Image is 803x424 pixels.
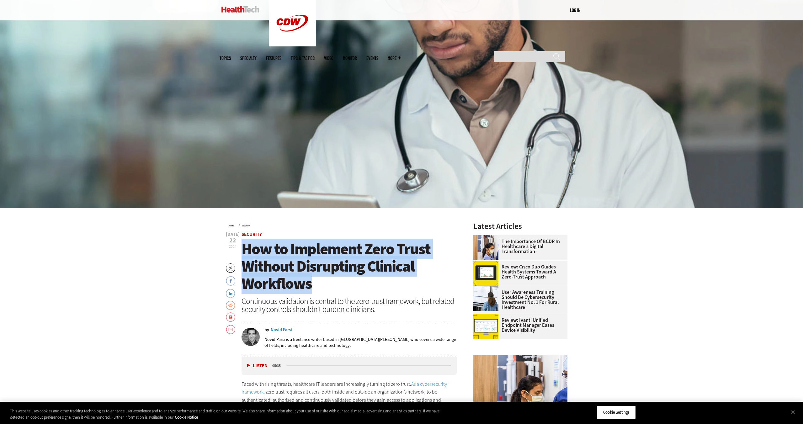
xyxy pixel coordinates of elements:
a: Cisco Duo [473,261,502,266]
span: Specialty [240,56,257,61]
span: 2024 [229,244,237,249]
p: Novid Parsi is a freelance writer based in [GEOGRAPHIC_DATA][PERSON_NAME] who covers a wide range... [264,337,457,348]
a: Ivanti Unified Endpoint Manager [473,314,502,319]
button: Cookie Settings [597,406,636,419]
a: Home [229,225,234,227]
a: Doctors reviewing information boards [473,286,502,291]
a: Novid Parsi [271,328,292,332]
a: User Awareness Training Should Be Cybersecurity Investment No. 1 for Rural Healthcare [473,290,564,310]
span: Topics [220,56,231,61]
a: Events [366,56,378,61]
h3: Latest Articles [473,222,567,230]
span: [DATE] [226,232,240,237]
a: MonITor [343,56,357,61]
div: This website uses cookies and other tracking technologies to enhance user experience and to analy... [10,408,442,420]
img: Home [221,6,259,13]
div: media player [242,356,457,375]
a: Doctors reviewing tablet [473,235,502,240]
button: Close [786,405,800,419]
img: Novid Parsi [242,328,260,346]
img: Doctors reviewing information boards [473,286,498,311]
a: Review: Ivanti Unified Endpoint Manager Eases Device Visibility [473,318,564,333]
img: Cisco Duo [473,261,498,286]
div: duration [271,363,285,368]
button: Listen [247,363,268,368]
a: Security [242,225,250,227]
a: More information about your privacy [175,415,198,420]
img: Doctors reviewing tablet [473,235,498,260]
span: How to Implement Zero Trust Without Disrupting Clinical Workflows [242,239,430,294]
a: Security [242,231,262,237]
div: Continuous validation is central to the zero-trust framework, but related security controls shoul... [242,297,457,313]
div: » [229,222,457,227]
a: Log in [570,7,580,13]
a: Video [324,56,333,61]
span: by [264,328,269,332]
img: Ivanti Unified Endpoint Manager [473,314,498,339]
a: Tips & Tactics [291,56,315,61]
div: User menu [570,7,580,13]
p: Faced with rising threats, healthcare IT leaders are increasingly turning to zero trust. , zero t... [242,380,457,412]
a: Review: Cisco Duo Guides Health Systems Toward a Zero-Trust Approach [473,264,564,279]
a: The Importance of BCDR in Healthcare’s Digital Transformation [473,239,564,254]
a: Features [266,56,281,61]
span: 22 [226,237,240,244]
a: CDW [269,41,316,48]
span: More [388,56,401,61]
